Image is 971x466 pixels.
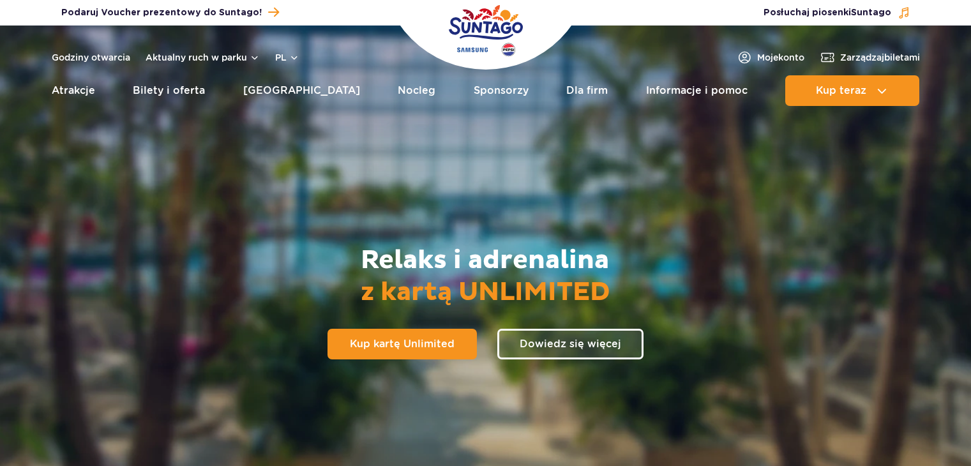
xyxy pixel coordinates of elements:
span: Podaruj Voucher prezentowy do Suntago! [61,6,262,19]
a: Sponsorzy [474,75,529,106]
span: Kup kartę Unlimited [350,339,455,349]
a: Informacje i pomoc [646,75,748,106]
span: z kartą UNLIMITED [361,276,610,308]
button: pl [275,51,299,64]
span: Dowiedz się więcej [520,339,621,349]
a: Mojekonto [737,50,804,65]
h2: Relaks i adrenalina [361,244,610,308]
span: Kup teraz [816,85,866,96]
span: Posłuchaj piosenki [764,6,891,19]
a: Kup kartę Unlimited [327,329,477,359]
a: Dowiedz się więcej [497,329,644,359]
a: Nocleg [398,75,435,106]
span: Moje konto [757,51,804,64]
a: Dla firm [566,75,608,106]
a: Godziny otwarcia [52,51,130,64]
button: Kup teraz [785,75,919,106]
span: Suntago [851,8,891,17]
a: Zarządzajbiletami [820,50,920,65]
span: Zarządzaj biletami [840,51,920,64]
a: Bilety i oferta [133,75,205,106]
a: Atrakcje [52,75,95,106]
a: [GEOGRAPHIC_DATA] [243,75,360,106]
button: Posłuchaj piosenkiSuntago [764,6,910,19]
a: Podaruj Voucher prezentowy do Suntago! [61,4,279,21]
button: Aktualny ruch w parku [146,52,260,63]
